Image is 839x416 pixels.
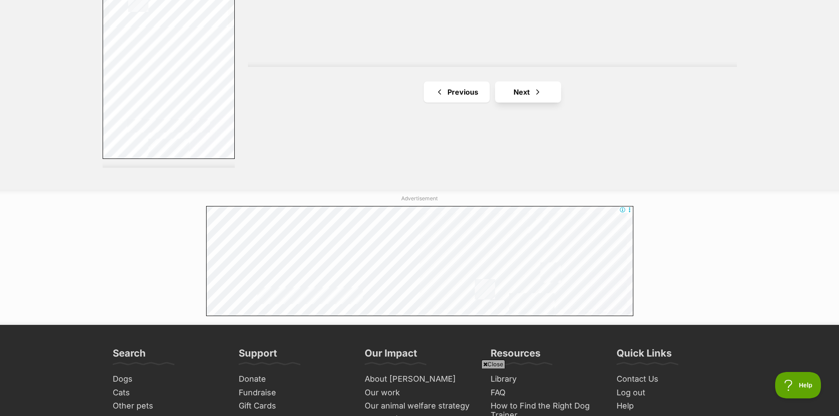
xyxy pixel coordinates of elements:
span: Close [481,360,505,368]
iframe: Help Scout Beacon - Open [775,372,821,398]
a: Contact Us [613,372,730,386]
a: Next page [495,81,561,103]
a: Log out [613,386,730,400]
h3: Our Impact [365,347,417,364]
a: Cats [109,386,226,400]
h3: Resources [491,347,540,364]
h3: Search [113,347,146,364]
nav: Pagination [248,81,737,103]
a: Help [613,399,730,413]
h3: Support [239,347,277,364]
a: Previous page [424,81,490,103]
a: Other pets [109,399,226,413]
a: Dogs [109,372,226,386]
iframe: Advertisement [206,206,633,316]
h3: Quick Links [617,347,672,364]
